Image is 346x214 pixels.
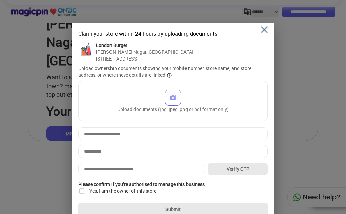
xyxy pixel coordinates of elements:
[78,42,93,57] img: YnngpKE2VypTUUaZErBLNnfDA9htrdt7fSCi8M677RkTyuaZ1QVItq7PsZsuup1-j1zNibxD9E0eRAjP14QSBenjrkuP
[169,94,177,101] img: addImagePurple.157471a2.svg
[96,49,193,55] div: [PERSON_NAME] Nagar , [GEOGRAPHIC_DATA]
[78,30,268,38] div: Claim your store within 24 hours by uploading documents
[78,188,85,194] img: home-delivery-unchecked-checkbox-icon.f10e6f61.svg
[78,65,268,78] div: Upload ownership documents showing your mobile number, store name, and store address, or where th...
[96,42,193,49] div: London Burger
[89,188,158,194] div: Yes, I am the owner of this store.
[167,73,172,78] img: informationCircleBlack.2195f373.svg
[208,163,268,175] button: Verify OTP
[117,90,229,113] div: Upload documents (jpg, jpeg, png or pdf format only)
[96,55,193,62] div: [STREET_ADDRESS]
[261,26,268,33] img: 8zTxi7IzMsfkYqyYgBgfvSHvmzQA9juT1O3mhMgBDT8p5s20zMZ2JbefE1IEBlkXHwa7wAFxGwdILBLhkAAAAASUVORK5CYII=
[78,181,268,188] div: Please confirm if you’re authorised to manage this business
